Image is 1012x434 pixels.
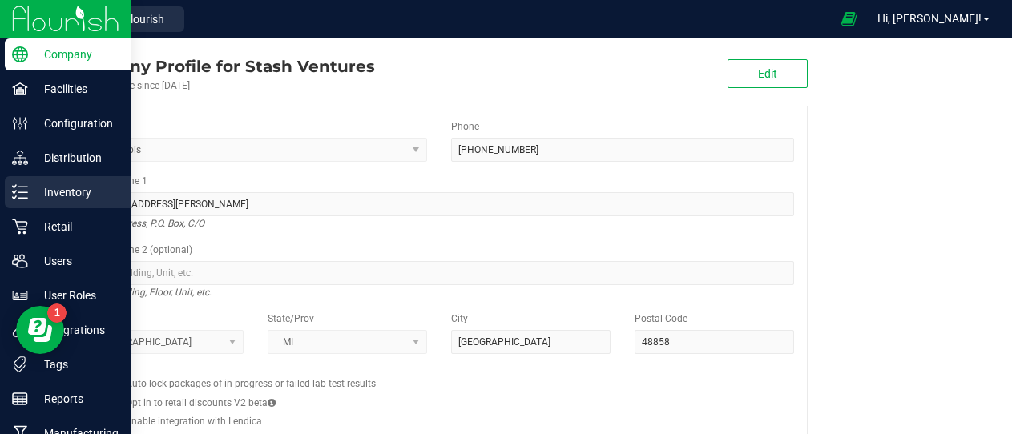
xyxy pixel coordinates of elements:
[28,45,124,64] p: Company
[12,391,28,407] inline-svg: Reports
[451,138,794,162] input: (123) 456-7890
[126,396,276,410] label: Opt in to retail discounts V2 beta
[12,184,28,200] inline-svg: Inventory
[71,54,375,78] div: Stash Ventures
[28,114,124,133] p: Configuration
[12,253,28,269] inline-svg: Users
[728,59,808,88] button: Edit
[877,12,982,25] span: Hi, [PERSON_NAME]!
[12,81,28,97] inline-svg: Facilities
[758,67,777,80] span: Edit
[635,330,794,354] input: Postal Code
[28,79,124,98] p: Facilities
[12,287,28,303] inline-svg: User Roles
[126,376,376,391] label: Auto-lock packages of in-progress or failed lab test results
[84,214,204,233] i: Street address, P.O. Box, C/O
[268,311,314,326] label: State/Prov
[12,356,28,372] inline-svg: Tags
[84,192,794,216] input: Address
[71,78,375,93] div: Account active since [DATE]
[28,148,124,167] p: Distribution
[84,261,794,285] input: Suite, Building, Unit, etc.
[28,320,124,340] p: Integrations
[12,219,28,235] inline-svg: Retail
[28,389,124,408] p: Reports
[12,115,28,131] inline-svg: Configuration
[28,183,124,202] p: Inventory
[28,251,124,271] p: Users
[12,46,28,62] inline-svg: Company
[84,366,794,376] h2: Configs
[451,119,479,134] label: Phone
[28,355,124,374] p: Tags
[12,150,28,166] inline-svg: Distribution
[47,303,67,323] iframe: Resource center unread badge
[635,311,687,326] label: Postal Code
[84,283,212,302] i: Suite, Building, Floor, Unit, etc.
[451,330,611,354] input: City
[28,217,124,236] p: Retail
[84,243,192,257] label: Address Line 2 (optional)
[16,306,64,354] iframe: Resource center
[126,414,262,428] label: Enable integration with Lendica
[451,311,468,326] label: City
[831,3,867,34] span: Open Ecommerce Menu
[28,286,124,305] p: User Roles
[12,322,28,338] inline-svg: Integrations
